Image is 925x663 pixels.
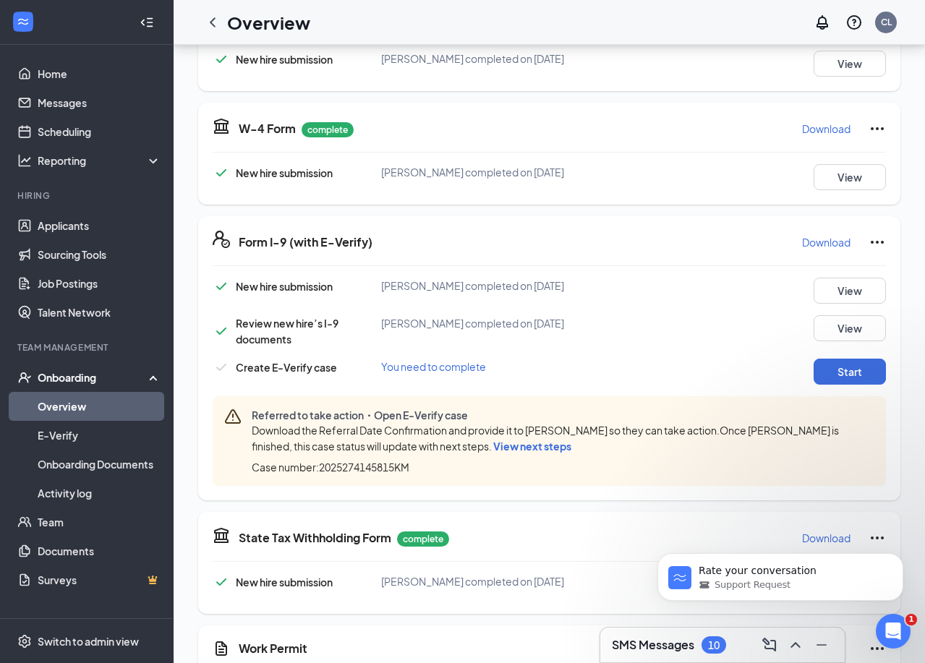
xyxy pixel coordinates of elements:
div: Switch to admin view [38,634,139,649]
p: complete [397,531,449,547]
button: Start [814,359,886,385]
span: New hire submission [236,280,333,293]
div: Reporting [38,153,162,168]
a: Scheduling [38,117,161,146]
svg: FormI9EVerifyIcon [213,231,230,248]
svg: Ellipses [869,120,886,137]
a: E-Verify [38,421,161,450]
h5: Work Permit [239,641,307,656]
span: Download the Referral Date Confirmation and provide it to [PERSON_NAME] so they can take action.O... [252,424,839,453]
svg: Checkmark [213,51,230,68]
span: Referred to take action・Open E-Verify case [252,408,874,422]
a: Messages [38,88,161,117]
svg: Ellipses [869,234,886,251]
h5: Form I-9 (with E-Verify) [239,234,372,250]
iframe: Intercom live chat [876,614,911,649]
svg: Checkmark [213,359,230,376]
h1: Overview [227,10,310,35]
button: View [814,278,886,304]
span: [PERSON_NAME] completed on [DATE] [381,52,564,65]
span: [PERSON_NAME] completed on [DATE] [381,575,564,588]
button: View [814,51,886,77]
h5: W-4 Form [239,121,296,137]
svg: Checkmark [213,322,230,340]
svg: CustomFormIcon [213,640,230,657]
svg: Checkmark [213,278,230,295]
span: [PERSON_NAME] completed on [DATE] [381,279,564,292]
div: CL [881,16,892,28]
svg: WorkstreamLogo [16,14,30,29]
button: Minimize [810,633,833,656]
h3: SMS Messages [612,637,694,653]
a: Team [38,508,161,536]
iframe: Intercom notifications message [636,523,925,624]
svg: Ellipses [869,640,886,657]
a: SurveysCrown [38,565,161,594]
p: Download [802,235,851,249]
svg: Analysis [17,153,32,168]
svg: Notifications [814,14,831,31]
span: New hire submission [236,53,333,66]
button: Download [801,117,851,140]
button: ComposeMessage [758,633,781,656]
span: Create E-Verify case [236,361,337,374]
a: Job Postings [38,269,161,298]
button: View [814,315,886,341]
svg: Settings [17,634,32,649]
span: 1 [905,614,917,625]
svg: ComposeMessage [761,636,778,654]
a: Sourcing Tools [38,240,161,269]
div: Onboarding [38,370,149,385]
svg: ChevronLeft [204,14,221,31]
div: Team Management [17,341,158,354]
a: Applicants [38,211,161,240]
div: Hiring [17,189,158,202]
svg: Collapse [140,15,154,30]
span: You need to complete [381,360,486,373]
div: 10 [708,639,720,651]
a: Documents [38,536,161,565]
a: Home [38,59,161,88]
button: Download [801,231,851,254]
a: Talent Network [38,298,161,327]
svg: Checkmark [213,573,230,591]
a: Overview [38,392,161,421]
span: Review new hire’s I-9 documents [236,317,338,346]
span: New hire submission [236,576,333,589]
button: ChevronUp [784,633,807,656]
svg: ChevronUp [787,636,804,654]
span: [PERSON_NAME] completed on [DATE] [381,317,564,330]
svg: TaxGovernmentIcon [213,117,230,134]
svg: Checkmark [213,164,230,181]
button: View [814,164,886,190]
svg: QuestionInfo [845,14,863,31]
span: [PERSON_NAME] completed on [DATE] [381,166,564,179]
span: Case number: 2025274145815KM [252,460,409,474]
a: Onboarding Documents [38,450,161,479]
svg: Warning [224,408,242,425]
p: complete [302,122,354,137]
a: Activity log [38,479,161,508]
p: Download [802,121,851,136]
svg: TaxGovernmentIcon [213,526,230,544]
svg: UserCheck [17,370,32,385]
h5: State Tax Withholding Form [239,530,391,546]
span: View next steps [493,440,571,453]
span: New hire submission [236,166,333,179]
svg: Minimize [813,636,830,654]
